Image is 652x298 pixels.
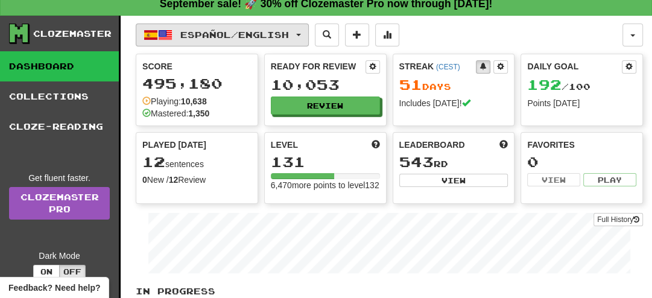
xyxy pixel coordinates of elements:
a: (CEST) [436,63,460,71]
strong: 1,350 [188,109,209,118]
button: On [33,265,60,278]
span: This week in points, UTC [499,139,508,151]
button: Review [271,97,380,115]
div: Playing: [142,95,207,107]
div: 6,470 more points to level 132 [271,179,380,191]
button: Add sentence to collection [345,24,369,46]
div: 0 [527,154,636,170]
div: 495,180 [142,76,252,91]
span: 12 [142,153,165,170]
span: Español / English [180,30,289,40]
span: 543 [399,153,434,170]
span: Open feedback widget [8,282,100,294]
button: View [527,173,580,186]
div: rd [399,154,508,170]
span: / 100 [527,81,590,92]
div: Ready for Review [271,60,366,72]
span: 192 [527,76,562,93]
div: Points [DATE] [527,97,636,109]
strong: 12 [169,175,179,185]
span: Played [DATE] [142,139,206,151]
div: New / Review [142,174,252,186]
a: ClozemasterPro [9,187,110,220]
button: More stats [375,24,399,46]
div: Score [142,60,252,72]
div: 10,053 [271,77,380,92]
div: Mastered: [142,107,209,119]
strong: 10,638 [181,97,207,106]
button: Off [59,265,86,278]
span: Leaderboard [399,139,465,151]
div: sentences [142,154,252,170]
span: 51 [399,76,422,93]
p: In Progress [136,285,643,297]
button: Español/English [136,24,309,46]
div: Dark Mode [9,250,110,262]
button: Play [583,173,636,186]
div: Streak [399,60,476,72]
div: Includes [DATE]! [399,97,508,109]
div: Day s [399,77,508,93]
div: 131 [271,154,380,170]
div: Clozemaster [33,28,112,40]
button: Search sentences [315,24,339,46]
div: Get fluent faster. [9,172,110,184]
span: Score more points to level up [372,139,380,151]
button: View [399,174,508,187]
div: Daily Goal [527,60,622,74]
strong: 0 [142,175,147,185]
button: Full History [593,213,643,226]
span: Level [271,139,298,151]
div: Favorites [527,139,636,151]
